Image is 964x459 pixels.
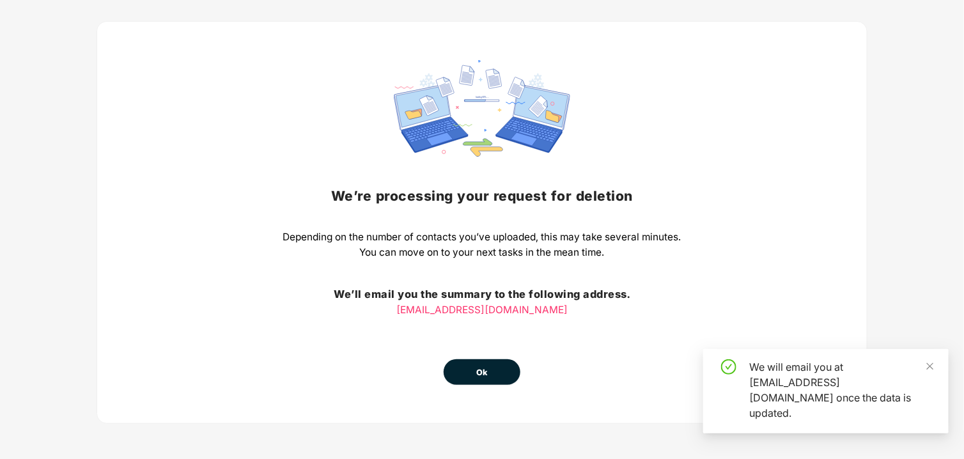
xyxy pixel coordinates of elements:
[283,302,681,318] p: [EMAIL_ADDRESS][DOMAIN_NAME]
[283,245,681,260] p: You can move on to your next tasks in the mean time.
[283,286,681,303] h3: We’ll email you the summary to the following address.
[926,362,935,371] span: close
[721,359,736,375] span: check-circle
[476,366,488,379] span: Ok
[394,60,570,157] img: svg+xml;base64,PHN2ZyBpZD0iRGF0YV9zeW5jaW5nIiB4bWxucz0iaHR0cDovL3d3dy53My5vcmcvMjAwMC9zdmciIHdpZH...
[283,229,681,245] p: Depending on the number of contacts you’ve uploaded, this may take several minutes.
[749,359,933,421] div: We will email you at [EMAIL_ADDRESS][DOMAIN_NAME] once the data is updated.
[283,185,681,206] h2: We’re processing your request for deletion
[444,359,520,385] button: Ok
